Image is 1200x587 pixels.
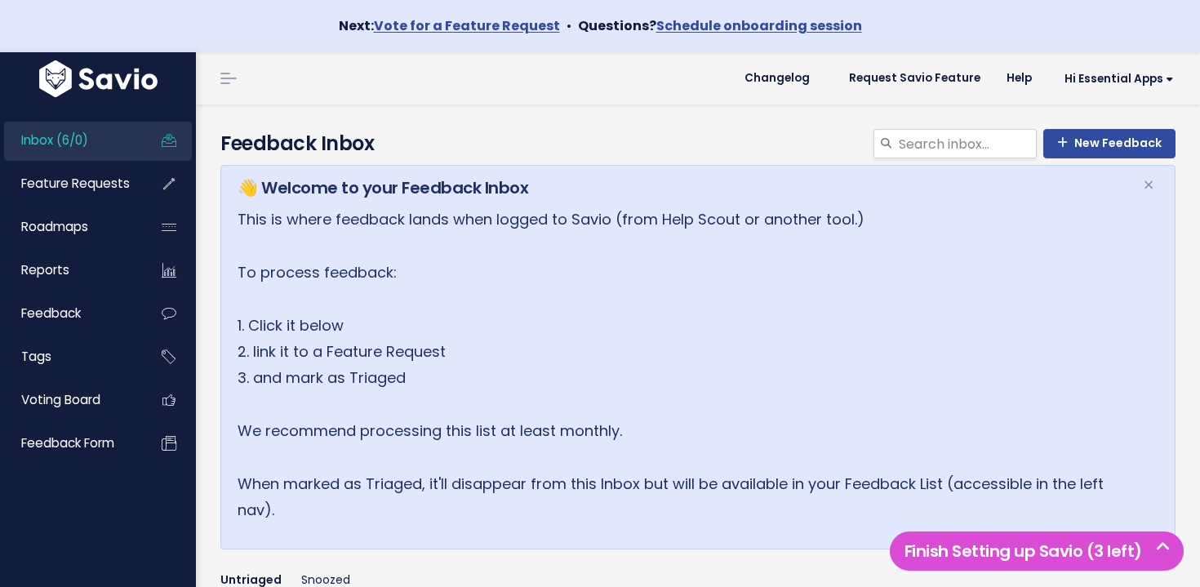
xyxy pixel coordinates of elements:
h5: Finish Setting up Savio (3 left) [897,539,1176,563]
span: Reports [21,261,69,278]
a: Inbox (6/0) [4,122,136,159]
img: logo-white.9d6f32f41409.svg [35,60,162,97]
a: Help [993,66,1045,91]
a: Feedback form [4,425,136,462]
a: Feature Requests [4,165,136,202]
span: Roadmaps [21,218,88,235]
span: Voting Board [21,391,100,408]
input: Search inbox... [897,129,1037,158]
a: Tags [4,338,136,376]
h4: Feedback Inbox [220,129,1176,158]
strong: Next: [339,16,560,35]
a: Feedback [4,295,136,332]
a: Request Savio Feature [836,66,993,91]
p: This is where feedback lands when logged to Savio (from Help Scout or another tool.) To process f... [238,207,1122,524]
a: Hi Essential Apps [1045,66,1187,91]
a: Voting Board [4,381,136,419]
span: Feedback [21,305,81,322]
a: Vote for a Feature Request [374,16,560,35]
a: Reports [4,251,136,289]
span: Feedback form [21,434,114,451]
button: Close [1127,166,1171,205]
a: Roadmaps [4,208,136,246]
span: Hi Essential Apps [1064,73,1174,85]
span: Feature Requests [21,175,130,192]
span: • [567,16,571,35]
h5: 👋 Welcome to your Feedback Inbox [238,176,1122,200]
span: Tags [21,348,51,365]
span: Inbox (6/0) [21,131,88,149]
a: New Feedback [1043,129,1176,158]
strong: Questions? [578,16,862,35]
a: Schedule onboarding session [656,16,862,35]
span: × [1143,171,1154,198]
span: Changelog [744,73,810,84]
